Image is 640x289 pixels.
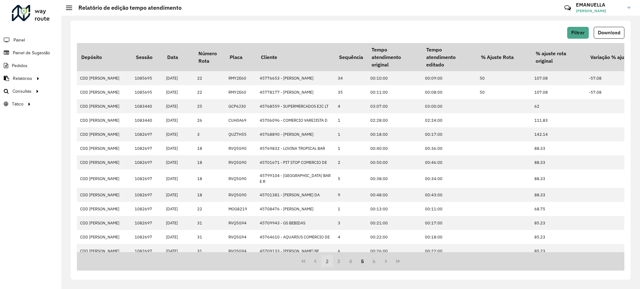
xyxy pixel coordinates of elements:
td: 4 [335,99,367,113]
td: 45709943 - GS BEBIDAS [257,216,335,230]
td: CDD [PERSON_NAME] [77,141,132,155]
td: CDD [PERSON_NAME] [77,99,132,113]
td: 00:08:00 [422,85,477,99]
td: CUH0A69 [225,113,257,127]
td: 107.08 [531,85,586,99]
th: Tempo atendimento original [367,43,422,71]
td: 1 [335,127,367,141]
td: 31 [194,244,225,258]
td: 00:36:00 [422,141,477,155]
td: 45701671 - PIT STOP COMERCIO DE [257,155,335,169]
td: [DATE] [163,85,194,99]
td: [DATE] [163,188,194,202]
span: Filtrar [571,30,585,35]
td: 111.83 [531,113,586,127]
td: [DATE] [163,244,194,258]
td: 1082697 [132,169,163,188]
td: CDD [PERSON_NAME] [77,188,132,202]
td: [DATE] [163,127,194,141]
td: RMY2E60 [225,71,257,85]
td: 1085695 [132,71,163,85]
td: 2 [335,155,367,169]
td: 88.33 [531,169,586,188]
td: 00:38:00 [367,169,422,188]
td: 45769832 - LOVINA TROPICAL BAR [257,141,335,155]
td: 6 [335,244,367,258]
td: [DATE] [163,99,194,113]
span: Tático [12,101,23,107]
td: 88.33 [531,155,586,169]
td: MOG8219 [225,202,257,216]
td: 1082697 [132,230,163,244]
td: 02:24:00 [422,113,477,127]
button: 3 [333,255,345,267]
td: [DATE] [163,113,194,127]
th: Cliente [257,43,335,71]
td: 88.33 [531,141,586,155]
a: Contato Rápido [561,1,574,15]
td: 00:40:00 [367,141,422,155]
span: Pedidos [12,62,27,69]
td: 00:10:00 [367,71,422,85]
button: Download [594,27,624,39]
td: GCP6J30 [225,99,257,113]
td: 1083440 [132,113,163,127]
th: Sessão [132,43,163,71]
td: 45701381 - [PERSON_NAME] DA [257,188,335,202]
td: 00:34:00 [422,169,477,188]
span: Painel [13,37,25,43]
td: 5 [335,169,367,188]
td: 00:21:00 [367,216,422,230]
td: [DATE] [163,71,194,85]
td: 18 [194,141,225,155]
td: 3 [194,127,225,141]
td: 45799104 - [GEOGRAPHIC_DATA] BAR E R [257,169,335,188]
td: 35 [335,85,367,99]
td: 1085695 [132,85,163,99]
td: RVQ5G94 [225,230,257,244]
th: % ajuste rota original [531,43,586,71]
td: 00:26:00 [367,244,422,258]
td: 45709133 - [PERSON_NAME] BE [257,244,335,258]
span: Relatórios [13,75,32,82]
button: 5 [357,255,368,267]
td: 45776653 - [PERSON_NAME] [257,71,335,85]
td: RVQ5G90 [225,155,257,169]
td: 00:11:00 [367,85,422,99]
span: [PERSON_NAME] [576,8,623,14]
td: 85.23 [531,230,586,244]
td: 00:11:00 [422,202,477,216]
td: 22 [194,71,225,85]
td: CDD [PERSON_NAME] [77,169,132,188]
td: 00:46:00 [422,155,477,169]
td: CDD [PERSON_NAME] [77,71,132,85]
td: 1082697 [132,141,163,155]
h2: Relatório de edição tempo atendimento [72,4,182,11]
td: 50 [477,85,531,99]
td: 4 [335,230,367,244]
td: [DATE] [163,155,194,169]
td: 03:07:00 [367,99,422,113]
td: CDD [PERSON_NAME] [77,202,132,216]
th: Depósito [77,43,132,71]
td: 85.23 [531,244,586,258]
td: 18 [194,169,225,188]
td: CDD [PERSON_NAME] [77,127,132,141]
td: CDD [PERSON_NAME] [77,230,132,244]
h3: EMANUELLA [576,2,623,8]
td: 142.14 [531,127,586,141]
span: Painel de Sugestão [13,50,50,56]
td: CDD [PERSON_NAME] [77,113,132,127]
td: 25 [194,99,225,113]
td: [DATE] [163,202,194,216]
span: Download [598,30,620,35]
td: 45764610 - AQUARIUS COMERCIO DE [257,230,335,244]
button: Previous Page [309,255,321,267]
td: QUZ7H55 [225,127,257,141]
td: 00:22:00 [367,230,422,244]
td: [DATE] [163,216,194,230]
td: 00:18:00 [422,230,477,244]
td: [DATE] [163,169,194,188]
td: 00:17:00 [422,216,477,230]
td: 00:22:00 [422,244,477,258]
